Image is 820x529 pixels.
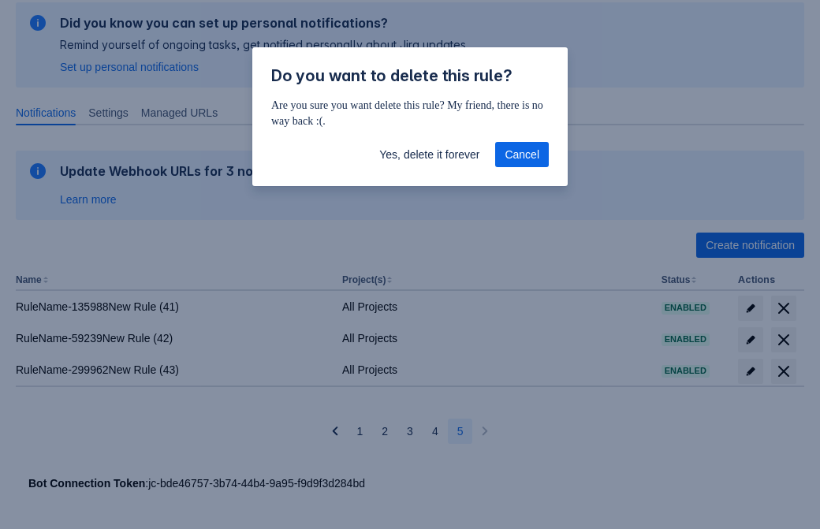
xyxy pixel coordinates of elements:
[495,142,549,167] button: Cancel
[379,142,479,167] span: Yes, delete it forever
[370,142,489,167] button: Yes, delete it forever
[505,142,539,167] span: Cancel
[271,98,549,129] p: Are you sure you want delete this rule? My friend, there is no way back :(.
[271,66,512,85] span: Do you want to delete this rule?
